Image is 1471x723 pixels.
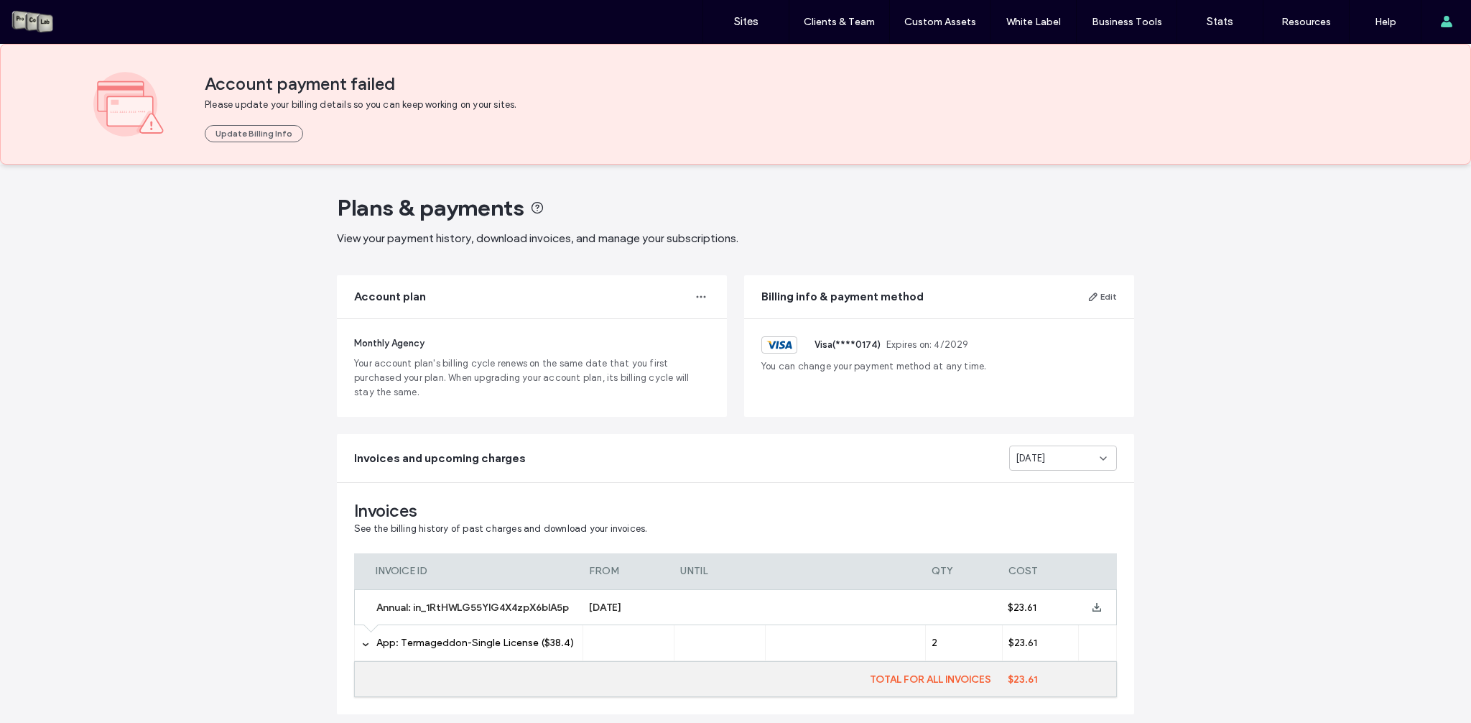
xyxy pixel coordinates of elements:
label: Custom Assets [904,16,976,28]
label: Clients & Team [804,16,875,28]
span: Account payment failed [205,73,1378,95]
span: [DATE] [589,602,621,614]
span: 2 [932,637,937,649]
span: $23.61 [1008,637,1037,649]
button: Edit [1087,288,1117,305]
span: Billing info & payment method [761,289,924,305]
label: Resources [1281,16,1331,28]
span: TOTAL FOR ALL INVOICES [870,673,991,686]
label: White Label [1006,16,1061,28]
span: Invoices [354,500,1117,522]
span: FROM [589,565,619,577]
span: $23.61 [1008,602,1036,614]
span: Account plan [354,289,426,305]
label: Stats [1207,15,1233,28]
span: You can change your payment method at any time. [761,359,1117,374]
span: Annual: in_1RtHWLG55YlG4X4zpX6blA5p [376,602,569,614]
button: Update Billing Info [205,125,303,142]
span: COST [1008,565,1038,577]
span: Help [33,10,62,23]
span: See the billing history of past charges and download your invoices. [354,523,647,534]
span: Invoices and upcoming charges [354,451,526,466]
span: Your account plan's billing cycle renews on the same date that you first purchased your plan. Whe... [354,356,710,400]
span: View your payment history, download invoices, and manage your subscriptions. [337,231,738,245]
span: [DATE] [1016,451,1045,466]
span: Please update your billing details so you can keep working on your sites. [205,98,575,112]
span: Monthly Agency [354,338,424,349]
label: Business Tools [1092,16,1162,28]
label: Sites [734,15,758,28]
span: Expires on: 4 / 2029 [886,338,969,352]
span: INVOICE ID [376,565,427,577]
span: App: Termageddon-Single License ($38.4) [376,637,574,649]
label: $23.61 [1002,673,1116,686]
span: QTY [932,565,952,577]
span: Plans & payments [337,193,524,222]
label: Help [1375,16,1396,28]
span: UNTIL [680,565,708,577]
